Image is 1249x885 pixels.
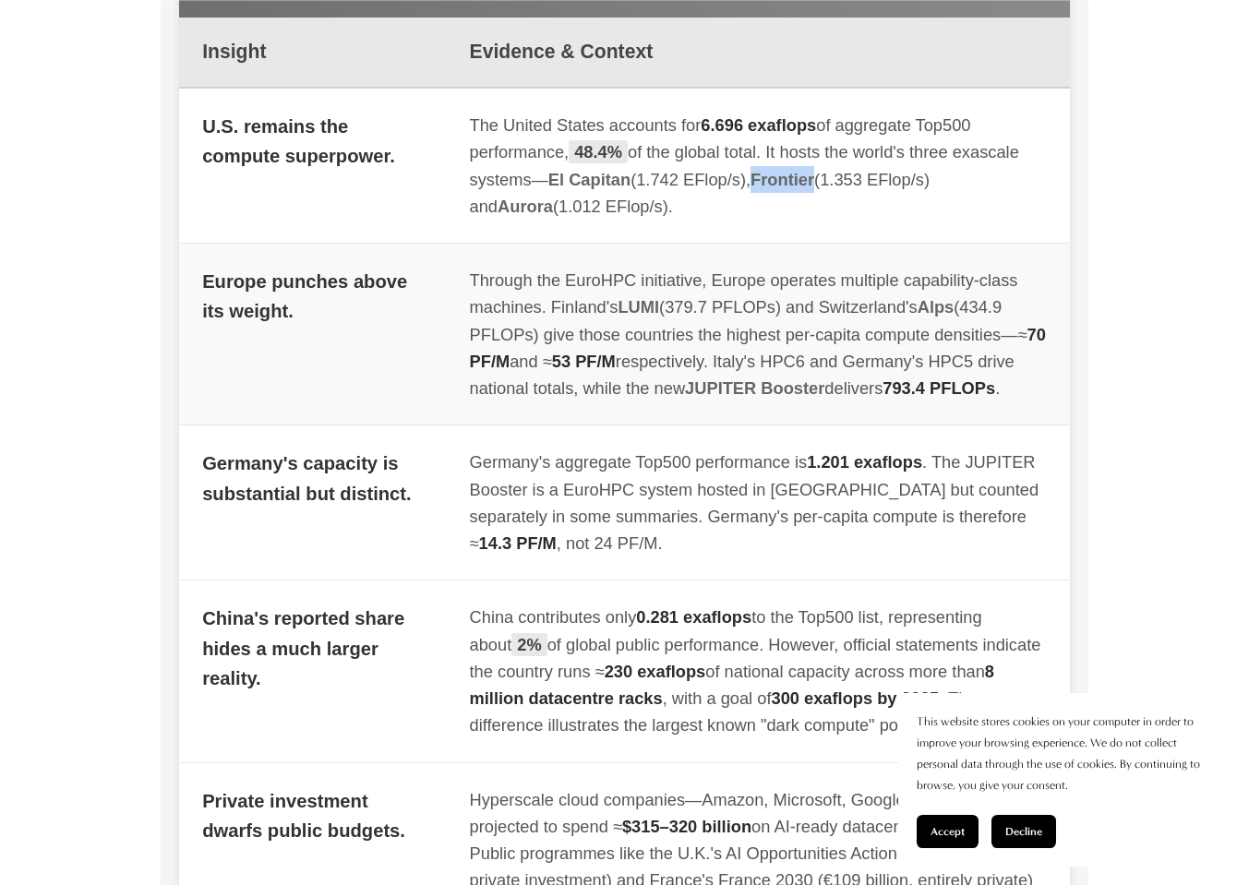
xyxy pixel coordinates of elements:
span: 2% [511,633,546,656]
span: 70 PF/M [470,325,1046,371]
span: 1.201 exaflops [807,452,922,472]
span: El Capitan [548,170,631,189]
p: This website stores cookies on your computer in order to improve your browsing experience. We do ... [917,712,1212,796]
div: China's reported share hides a much larger reality. [202,604,423,693]
div: China contributes only to the Top500 list, representing about of global public performance. Howev... [470,604,1047,738]
span: LUMI [618,297,659,317]
div: U.S. remains the compute superpower. [202,112,423,172]
span: 793.4 PFLOPs [883,378,995,398]
div: Private investment dwarfs public budgets. [202,786,423,846]
span: Aurora [498,197,553,216]
span: Frontier [751,170,814,189]
span: JUPITER Booster [685,378,824,398]
span: Decline [1005,825,1042,838]
span: 0.281 exaflops [636,607,751,627]
span: 6.696 exaflops [701,115,816,135]
div: Europe punches above its weight. [202,267,423,327]
span: 230 exaflops [605,662,706,681]
th: Insight [179,18,446,88]
span: 14.3 PF/M [479,533,557,553]
section: Cookie banner [898,693,1231,867]
div: The United States accounts for of aggregate Top500 performance, of the global total. It hosts the... [470,112,1047,220]
div: Through the EuroHPC initiative, Europe operates multiple capability-class machines. Finland's (37... [470,267,1047,401]
button: Accept [917,815,979,848]
span: Alps [918,297,955,317]
span: 48.4% [569,140,628,163]
span: Accept [931,825,965,838]
div: Germany's capacity is substantial but distinct. [202,448,423,508]
span: $315–320 billion [622,817,751,836]
span: 53 PF/M [552,352,616,371]
div: Germany's aggregate Top500 performance is . The JUPITER Booster is a EuroHPC system hosted in [GE... [470,448,1047,556]
th: Evidence & Context [447,18,1070,88]
button: Decline [991,815,1056,848]
span: 300 exaflops by 2025 [771,688,939,708]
